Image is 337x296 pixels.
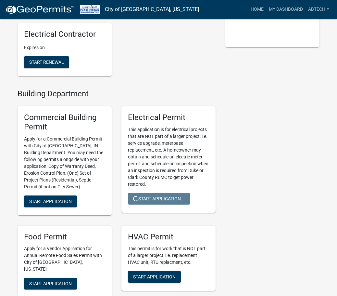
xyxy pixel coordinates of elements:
button: Start Application [128,271,181,283]
p: This permit is for work that is NOT part of a larger project: i.e. replacement HVAC unit, RTU rep... [128,245,209,266]
span: Start Renewal [29,60,64,65]
wm-registration-list-section: My Contractor Registration Renewals [18,6,216,82]
p: This application is for electrical projects that are NOT part of a larger project; i.e. service u... [128,126,209,188]
span: Start Application [133,274,176,279]
h5: HVAC Permit [128,232,209,242]
h5: Electrical Contractor [24,30,105,39]
p: Expires on [24,44,105,51]
a: ABTECH [306,3,332,16]
img: City of Charlestown, Indiana [80,5,100,14]
a: My Dashboard [266,3,306,16]
h5: Food Permit [24,232,105,242]
span: Start Application [29,198,72,204]
button: Start Application [24,278,77,289]
h5: Commercial Building Permit [24,113,105,132]
a: Home [248,3,266,16]
button: Start Renewal [24,56,69,68]
button: Start Application... [128,193,190,205]
span: Start Application [29,281,72,286]
h4: Building Department [18,89,216,99]
span: Start Application... [133,196,185,201]
button: Start Application [24,195,77,207]
a: City of [GEOGRAPHIC_DATA], [US_STATE] [105,4,199,15]
p: Apply for a Commercial Building Permit with City of [GEOGRAPHIC_DATA], IN Building Department. Yo... [24,136,105,190]
h5: Electrical Permit [128,113,209,122]
p: Apply for a Vendor Application for Annual Remote Food Sales Permit with City of [GEOGRAPHIC_DATA]... [24,245,105,273]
